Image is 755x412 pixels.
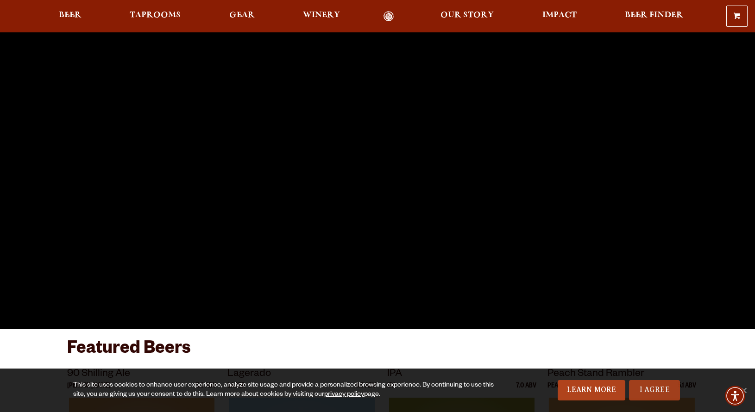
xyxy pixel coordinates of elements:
span: Gear [229,12,255,19]
span: Winery [303,12,340,19]
a: Gear [223,11,261,22]
p: Lagerado [227,366,377,383]
p: 90 Shilling Ale [67,366,216,383]
a: Beer Finder [619,11,689,22]
a: Beer [53,11,88,22]
div: This site uses cookies to enhance user experience, analyze site usage and provide a personalized ... [73,381,498,400]
a: Winery [297,11,346,22]
a: Odell Home [371,11,406,22]
span: Impact [542,12,577,19]
a: Learn More [558,380,626,400]
a: Our Story [434,11,500,22]
span: Beer Finder [625,12,683,19]
h3: Featured Beers [67,338,688,366]
p: Peach Stand Rambler [547,366,697,383]
div: Accessibility Menu [725,386,745,406]
span: Our Story [440,12,494,19]
span: Taprooms [130,12,181,19]
p: IPA [387,366,536,383]
a: Impact [536,11,583,22]
span: Beer [59,12,82,19]
a: privacy policy [324,391,364,399]
a: Taprooms [124,11,187,22]
a: I Agree [629,380,680,400]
